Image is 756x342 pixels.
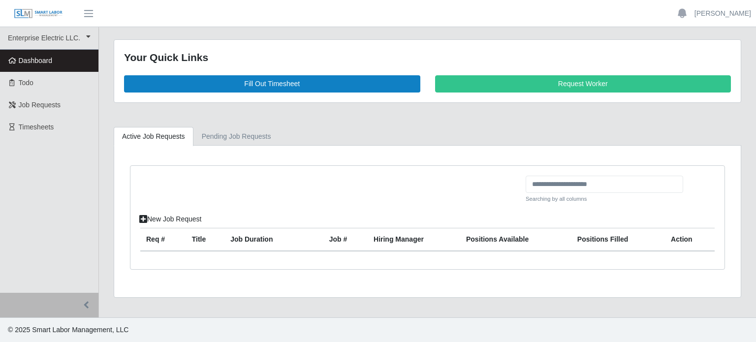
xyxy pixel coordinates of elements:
[124,75,420,93] a: Fill Out Timesheet
[368,228,460,251] th: Hiring Manager
[224,228,306,251] th: Job Duration
[8,326,128,334] span: © 2025 Smart Labor Management, LLC
[140,228,186,251] th: Req #
[186,228,224,251] th: Title
[114,127,193,146] a: Active Job Requests
[19,79,33,87] span: Todo
[460,228,571,251] th: Positions Available
[19,101,61,109] span: Job Requests
[133,211,208,228] a: New Job Request
[193,127,280,146] a: Pending Job Requests
[323,228,368,251] th: Job #
[435,75,731,93] a: Request Worker
[571,228,665,251] th: Positions Filled
[14,8,63,19] img: SLM Logo
[526,195,683,203] small: Searching by all columns
[19,57,53,64] span: Dashboard
[124,50,731,65] div: Your Quick Links
[19,123,54,131] span: Timesheets
[665,228,715,251] th: Action
[694,8,751,19] a: [PERSON_NAME]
